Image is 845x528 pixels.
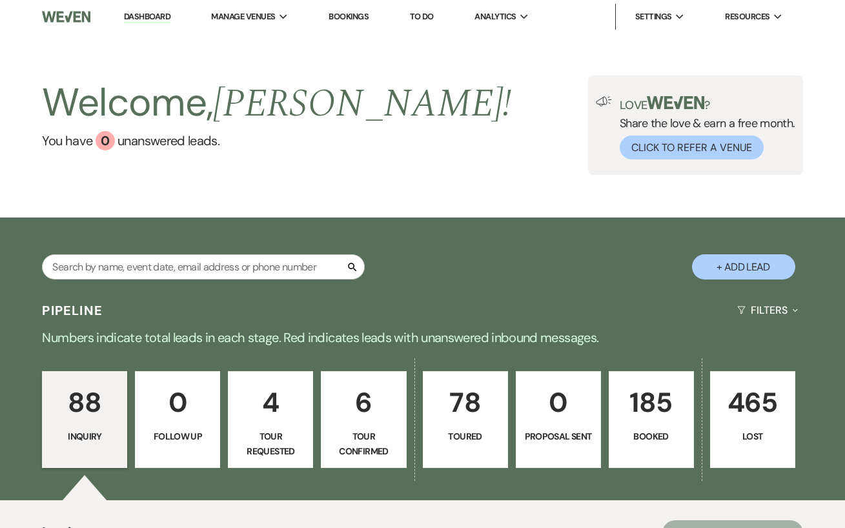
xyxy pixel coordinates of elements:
[620,96,795,111] p: Love ?
[143,429,212,443] p: Follow Up
[236,381,305,424] p: 4
[516,371,601,468] a: 0Proposal Sent
[42,254,365,279] input: Search by name, event date, email address or phone number
[143,381,212,424] p: 0
[124,11,170,23] a: Dashboard
[431,429,500,443] p: Toured
[710,371,795,468] a: 465Lost
[524,381,593,424] p: 0
[236,429,305,458] p: Tour Requested
[42,131,511,150] a: You have 0 unanswered leads.
[423,371,508,468] a: 78Toured
[42,371,127,468] a: 88Inquiry
[410,11,434,22] a: To Do
[211,10,275,23] span: Manage Venues
[620,136,764,159] button: Click to Refer a Venue
[647,96,704,109] img: weven-logo-green.svg
[42,3,90,30] img: Weven Logo
[617,381,686,424] p: 185
[321,371,406,468] a: 6Tour Confirmed
[692,254,795,279] button: + Add Lead
[596,96,612,107] img: loud-speaker-illustration.svg
[635,10,672,23] span: Settings
[42,76,511,131] h2: Welcome,
[725,10,769,23] span: Resources
[96,131,115,150] div: 0
[524,429,593,443] p: Proposal Sent
[135,371,220,468] a: 0Follow Up
[609,371,694,468] a: 185Booked
[50,381,119,424] p: 88
[617,429,686,443] p: Booked
[732,293,802,327] button: Filters
[612,96,795,159] div: Share the love & earn a free month.
[718,429,787,443] p: Lost
[228,371,313,468] a: 4Tour Requested
[329,11,369,22] a: Bookings
[431,381,500,424] p: 78
[213,74,511,134] span: [PERSON_NAME] !
[329,429,398,458] p: Tour Confirmed
[50,429,119,443] p: Inquiry
[329,381,398,424] p: 6
[42,301,103,320] h3: Pipeline
[474,10,516,23] span: Analytics
[718,381,787,424] p: 465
